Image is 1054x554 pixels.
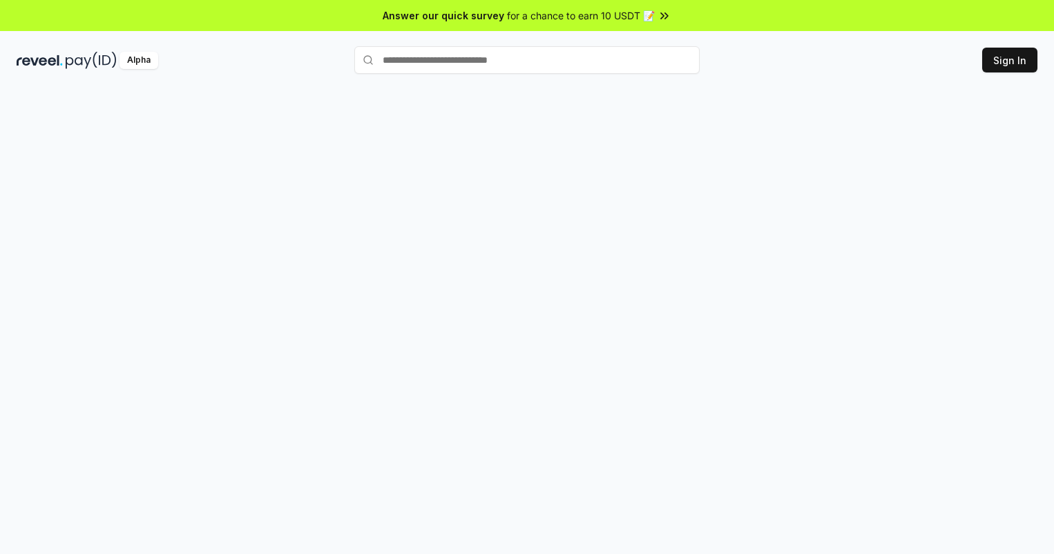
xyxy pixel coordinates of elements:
img: pay_id [66,52,117,69]
img: reveel_dark [17,52,63,69]
span: for a chance to earn 10 USDT 📝 [507,8,655,23]
div: Alpha [119,52,158,69]
span: Answer our quick survey [383,8,504,23]
button: Sign In [982,48,1037,72]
